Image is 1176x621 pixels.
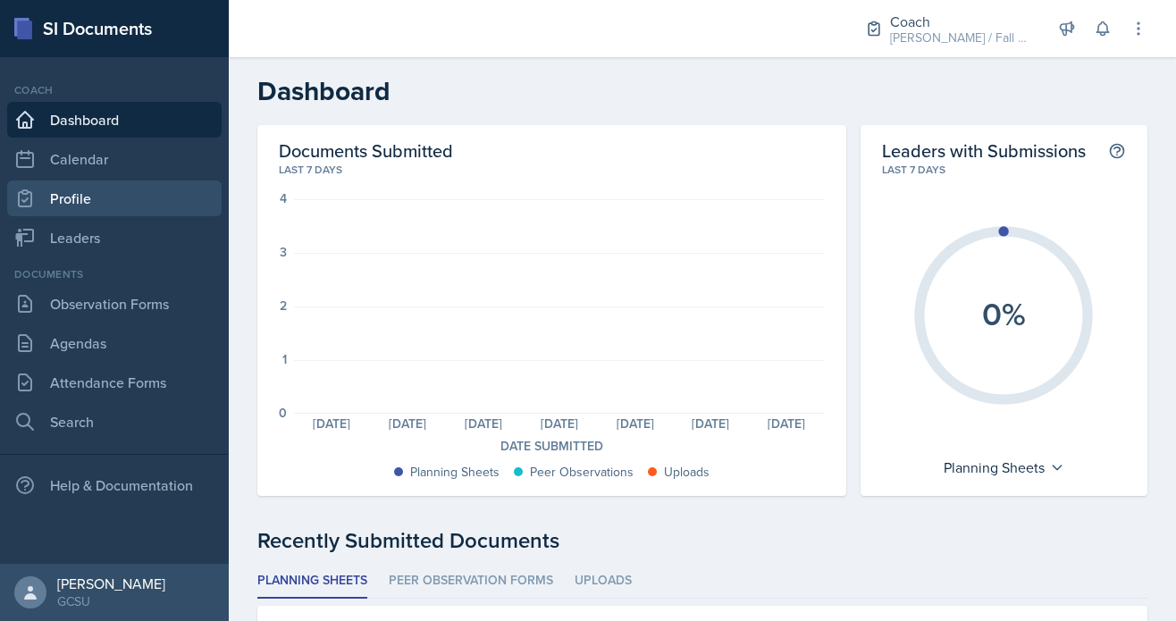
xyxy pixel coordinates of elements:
[7,220,222,256] a: Leaders
[7,467,222,503] div: Help & Documentation
[7,266,222,282] div: Documents
[294,417,370,430] div: [DATE]
[890,29,1033,47] div: [PERSON_NAME] / Fall 2025
[446,417,522,430] div: [DATE]
[597,417,673,430] div: [DATE]
[257,564,367,599] li: Planning Sheets
[7,286,222,322] a: Observation Forms
[279,437,825,456] div: Date Submitted
[890,11,1033,32] div: Coach
[882,162,1126,178] div: Last 7 days
[664,463,710,482] div: Uploads
[7,365,222,400] a: Attendance Forms
[7,141,222,177] a: Calendar
[7,325,222,361] a: Agendas
[521,417,597,430] div: [DATE]
[7,404,222,440] a: Search
[279,407,287,419] div: 0
[282,353,287,365] div: 1
[257,75,1147,107] h2: Dashboard
[57,592,165,610] div: GCSU
[280,299,287,312] div: 2
[982,290,1026,337] text: 0%
[279,139,825,162] h2: Documents Submitted
[530,463,634,482] div: Peer Observations
[370,417,446,430] div: [DATE]
[575,564,632,599] li: Uploads
[280,192,287,205] div: 4
[389,564,553,599] li: Peer Observation Forms
[57,575,165,592] div: [PERSON_NAME]
[7,102,222,138] a: Dashboard
[935,453,1073,482] div: Planning Sheets
[257,524,1147,557] div: Recently Submitted Documents
[410,463,500,482] div: Planning Sheets
[7,82,222,98] div: Coach
[279,162,825,178] div: Last 7 days
[7,180,222,216] a: Profile
[749,417,825,430] div: [DATE]
[280,246,287,258] div: 3
[673,417,749,430] div: [DATE]
[882,139,1086,162] h2: Leaders with Submissions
